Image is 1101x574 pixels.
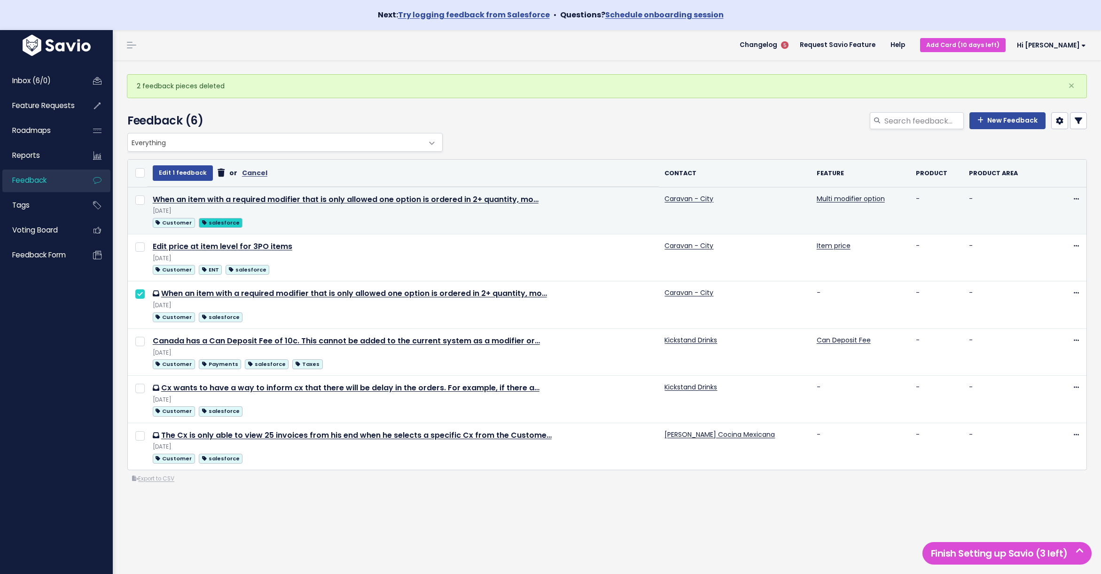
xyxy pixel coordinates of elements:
td: - [963,376,1039,423]
span: salesforce [199,454,242,464]
a: Hi [PERSON_NAME] [1006,38,1093,53]
a: When an item with a required modifier that is only allowed one option is ordered in 2+ quantity, mo… [153,194,539,205]
td: - [963,187,1039,234]
td: - [963,234,1039,281]
h5: Finish Setting up Savio (3 left) [927,546,1087,560]
a: Add Card (10 days left) [920,38,1006,52]
a: ENT [199,264,222,275]
span: Customer [153,454,195,464]
div: [DATE] [153,254,654,264]
span: Feedback form [12,250,66,260]
a: Help [883,38,913,52]
span: Feedback [12,175,47,185]
td: - [910,234,964,281]
td: - [811,423,910,470]
td: - [910,423,964,470]
a: Roadmaps [2,120,78,141]
span: salesforce [199,406,242,416]
div: [DATE] [153,348,654,358]
span: Inbox (6/0) [12,76,51,85]
th: Feature [811,160,910,187]
a: Reports [2,145,78,166]
a: Caravan - City [664,194,713,203]
span: Customer [153,265,195,275]
a: Customer [153,358,195,370]
span: Customer [153,406,195,416]
span: ENT [199,265,222,275]
span: salesforce [226,265,269,275]
div: [DATE] [153,301,654,310]
div: 2 feedback pieces deleted [127,74,1087,98]
span: Roadmaps [12,125,51,135]
span: Tags [12,200,30,210]
span: Hi [PERSON_NAME] [1017,42,1086,49]
a: Customer [153,264,195,275]
a: Customer [153,452,195,464]
button: Edit 1 feedback [153,165,213,180]
span: Everything [128,133,423,151]
a: Cx wants to have a way to inform cx that there will be delay in the orders. For example, if there a… [161,382,539,393]
a: Multi modifier option [817,194,885,203]
span: Customer [153,359,195,369]
a: The Cx is only able to view 25 invoices from his end when he selects a specific Cx from the Custome… [161,430,552,441]
span: Customer [153,218,195,228]
td: - [910,187,964,234]
a: Taxes [292,358,322,370]
td: - [963,423,1039,470]
span: salesforce [199,218,242,228]
td: - [963,281,1039,328]
a: Schedule onboarding session [605,9,724,20]
a: Can Deposit Fee [817,335,871,345]
a: [PERSON_NAME] Cocina Mexicana [664,430,775,439]
a: Try logging feedback from Salesforce [398,9,550,20]
td: - [811,281,910,328]
a: salesforce [199,452,242,464]
th: Product Area [963,160,1039,187]
a: Item price [817,241,851,250]
a: Request Savio Feature [792,38,883,52]
a: Inbox (6/0) [2,70,78,92]
td: - [811,376,910,423]
span: Changelog [740,42,777,48]
a: Export to CSV [132,475,174,482]
img: logo-white.9d6f32f41409.svg [20,35,93,56]
h4: Feedback (6) [127,112,438,129]
th: or [147,160,659,186]
input: Search feedback... [883,112,964,129]
span: Reports [12,150,40,160]
span: 5 [781,41,789,49]
a: Customer [153,311,195,323]
strong: Next: [378,9,550,20]
a: Customer [153,217,195,228]
a: salesforce [199,217,242,228]
a: Feature Requests [2,95,78,116]
div: [DATE] [153,442,654,452]
a: Payments [199,358,241,370]
span: Feature Requests [12,101,75,110]
span: × [1068,78,1075,93]
span: Everything [127,133,443,152]
span: Payments [199,359,241,369]
a: salesforce [199,311,242,323]
div: [DATE] [153,206,654,216]
a: New Feedback [969,112,1046,129]
span: Customer [153,312,195,322]
button: Close [1059,75,1084,97]
a: Edit price at item level for 3PO items [153,241,292,252]
a: salesforce [226,264,269,275]
span: Voting Board [12,225,58,235]
a: Kickstand Drinks [664,335,717,345]
td: - [910,376,964,423]
a: Kickstand Drinks [664,382,717,392]
span: salesforce [199,312,242,322]
a: Canada has a Can Deposit Fee of 10c. This cannot be added to the current system as a modifier or… [153,335,540,346]
td: - [910,281,964,328]
strong: Questions? [560,9,724,20]
a: salesforce [199,405,242,417]
a: Customer [153,405,195,417]
div: [DATE] [153,395,654,405]
a: Feedback form [2,244,78,266]
a: Feedback [2,170,78,191]
th: Contact [659,160,811,187]
a: Caravan - City [664,288,713,297]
